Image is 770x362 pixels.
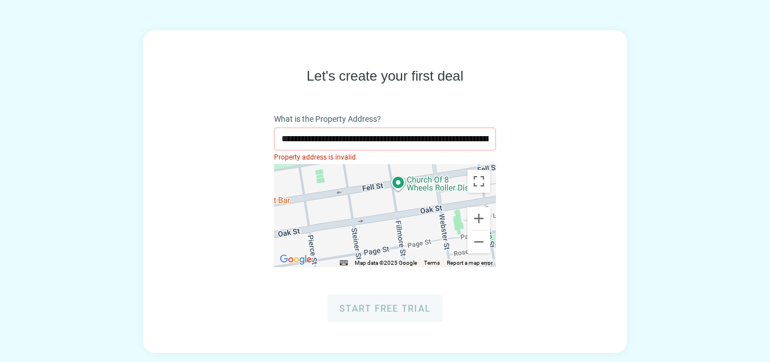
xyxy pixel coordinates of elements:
img: Google [277,252,315,267]
a: Open this area in Google Maps (opens a new window) [277,252,315,267]
a: Report a map error [447,260,493,266]
button: Keyboard shortcuts [340,259,348,267]
button: Toggle fullscreen view [467,170,490,193]
button: Start free trial [327,295,443,322]
button: Zoom out [467,230,490,253]
a: Terms (opens in new tab) [424,260,440,266]
span: What is the Property Address? [274,113,381,125]
h1: Let's create your first deal [307,67,463,85]
span: Map data ©2025 Google [355,260,417,266]
span: Property address is invalid [274,153,356,161]
button: Zoom in [467,207,490,230]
